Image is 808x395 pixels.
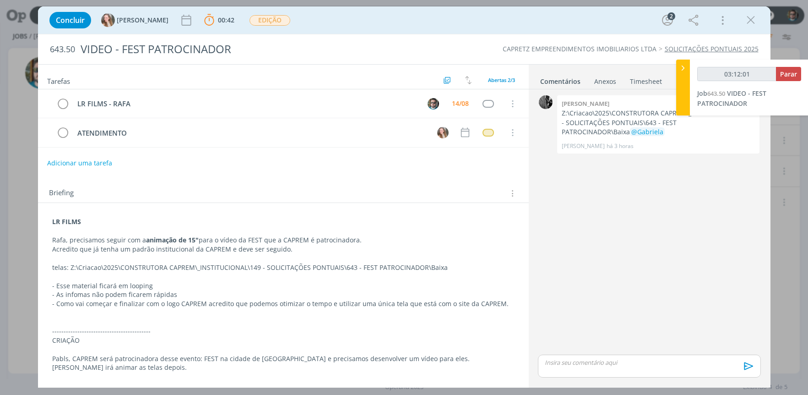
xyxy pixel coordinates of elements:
span: 643.50 [50,44,75,55]
span: Briefing [49,187,74,199]
div: Anexos [594,77,616,86]
strong: LR FILMS [52,217,81,226]
button: 2 [660,13,675,27]
span: Abertas 2/3 [488,77,515,83]
button: R [427,97,440,110]
p: telas: Z:\Criacao\2025\CONSTRUTORA CAPREM\_INSTITUCIONAL\149 - SOLICITAÇÕES PONTUAIS\643 - FEST P... [52,263,515,272]
strong: animação de 15" [146,236,199,244]
p: ------------------------------------------- [52,327,515,336]
button: G[PERSON_NAME] [101,13,168,27]
p: [PERSON_NAME] [562,142,605,150]
a: SOLICITAÇÕES PONTUAIS 2025 [665,44,759,53]
p: Rafa, precisamos seguir com a para o vídeo da FEST que a CAPREM é patrocinadora. [52,236,515,245]
span: VIDEO - FEST PATROCINADOR [697,89,766,108]
div: 14/08 [452,100,469,107]
button: Parar [776,67,801,81]
button: 00:42 [202,13,237,27]
button: Concluir [49,12,91,28]
span: Tarefas [47,75,70,86]
div: 2 [667,12,675,20]
button: EDIÇÃO [249,15,291,26]
button: Adicionar uma tarefa [47,155,113,171]
div: dialog [38,6,770,388]
span: Concluir [56,16,85,24]
img: R [428,98,439,110]
img: G [437,127,449,138]
p: - As infomas não podem ficarem rápidas [52,290,515,299]
div: ATENDIMENTO [74,127,429,139]
div: LR FILMS - RAFA [74,98,419,110]
p: - Esse material ficará em looping [52,281,515,291]
a: Histórico [675,73,703,86]
a: Job643.50VIDEO - FEST PATROCINADOR [697,89,766,108]
span: EDIÇÃO [249,15,290,26]
img: arrow-down-up.svg [465,76,472,84]
a: Timesheet [629,73,662,86]
span: [PERSON_NAME] [117,17,168,23]
img: P [539,95,553,109]
p: Pabls, CAPREM será patrocinadora desse evento: FEST na cidade de [GEOGRAPHIC_DATA] e precisamos d... [52,354,515,373]
div: VIDEO - FEST PATROCINADOR [77,38,460,60]
p: Z:\Criacao\2025\CONSTRUTORA CAPREM\_INSTITUCIONAL\149 - SOLICITAÇÕES PONTUAIS\643 - FEST PATROCIN... [562,109,755,137]
p: - Como vai começar e finalizar com o logo CAPREM acredito que podemos otimizar o tempo e utilizar... [52,299,515,308]
span: 00:42 [218,16,234,24]
img: G [101,13,115,27]
span: @Gabriela [631,127,663,136]
button: G [436,126,450,139]
p: CRIAÇÃO [52,336,515,345]
span: 643.50 [707,89,725,98]
span: Parar [780,70,797,78]
b: [PERSON_NAME] [562,99,609,108]
a: Comentários [540,73,581,86]
p: Acredito que já tenha um padrão institucional da CAPREM e deve ser seguido. [52,245,515,254]
span: há 3 horas [607,142,634,150]
a: CAPRETZ EMPREENDIMENTOS IMOBILIARIOS LTDA [503,44,656,53]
